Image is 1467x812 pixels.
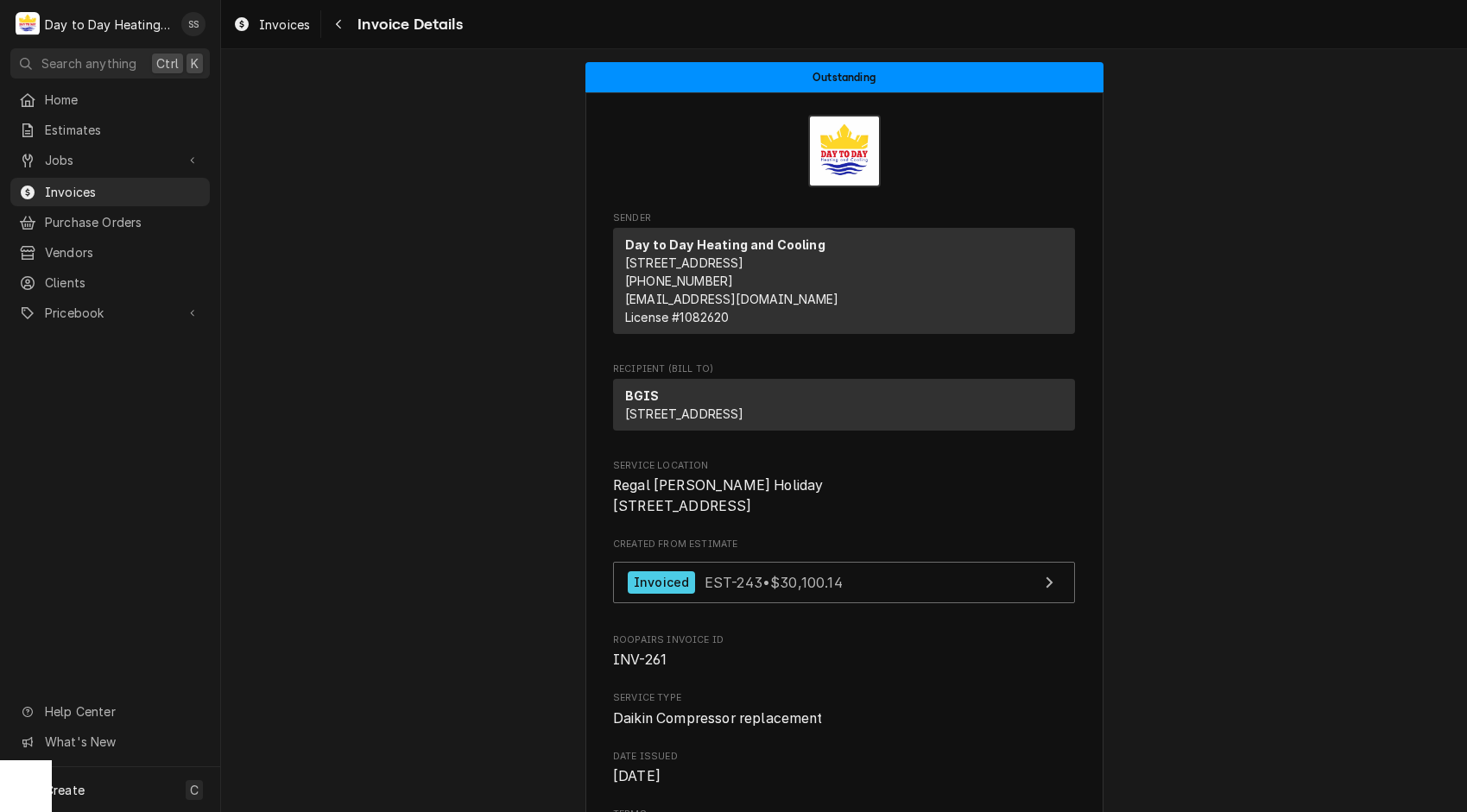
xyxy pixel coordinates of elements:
[613,633,1075,670] div: Roopairs Invoice ID
[16,12,40,36] div: Day to Day Heating and Cooling's Avatar
[226,10,317,39] a: Invoices
[10,208,210,236] a: Purchase Orders
[45,121,201,139] span: Estimates
[625,255,744,270] span: [STREET_ADDRESS]
[45,183,201,201] span: Invoices
[41,54,136,72] span: Search anything
[45,702,199,721] span: Help Center
[10,299,210,327] a: Go to Pricebook
[613,211,1075,342] div: Invoice Sender
[813,72,876,83] span: Outstanding
[181,12,206,36] div: SS
[625,237,825,252] strong: Day to Day Heating and Cooling
[613,691,1075,705] span: Service Type
[613,379,1075,431] div: Recipient (Bill To)
[10,178,210,206] a: Invoices
[625,292,838,306] a: [EMAIL_ADDRESS][DOMAIN_NAME]
[613,650,1075,670] span: Roopairs Invoice ID
[625,310,730,324] span: License # 1082620
[259,16,310,34] span: Invoices
[45,151,175,169] span: Jobs
[613,379,1075,437] div: Recipient (Bill To)
[613,708,1075,729] span: Service Type
[625,406,744,421] span: [STREET_ADDRESS]
[613,475,1075,516] span: Service Location
[613,651,667,668] span: INV-261
[625,274,733,288] a: [PHONE_NUMBER]
[613,710,823,727] span: Daikin Compressor replacement
[45,16,172,34] div: Day to Day Heating and Cooling
[625,388,660,403] strong: BGIS
[10,238,210,267] a: Vendors
[45,213,201,231] span: Purchase Orders
[190,781,199,799] span: C
[613,633,1075,647] span: Roopairs Invoice ID
[613,459,1075,517] div: Service Location
[191,54,199,72] span: K
[613,768,661,784] span: [DATE]
[613,691,1075,728] div: Service Type
[613,228,1075,341] div: Sender
[613,538,1075,551] span: Created From Estimate
[16,12,40,36] div: D
[10,697,210,726] a: Go to Help Center
[613,750,1075,787] div: Date Issued
[10,48,210,79] button: Search anythingCtrlK
[10,85,210,114] a: Home
[613,766,1075,787] span: Date Issued
[628,571,695,595] div: Invoiced
[10,146,210,174] a: Go to Jobs
[613,228,1075,334] div: Sender
[352,13,462,36] span: Invoice Details
[45,733,199,751] span: What's New
[45,304,175,322] span: Pricebook
[325,10,352,38] button: Navigate back
[613,211,1075,225] span: Sender
[45,91,201,109] span: Home
[613,750,1075,764] span: Date Issued
[156,54,179,72] span: Ctrl
[613,477,823,514] span: Regal [PERSON_NAME] Holiday [STREET_ADDRESS]
[613,362,1075,438] div: Invoice Recipient
[613,362,1075,376] span: Recipient (Bill To)
[613,459,1075,473] span: Service Location
[45,783,85,797] span: Create
[181,12,206,36] div: Shaun Smith's Avatar
[45,274,201,292] span: Clients
[45,243,201,261] span: Vendors
[585,62,1103,92] div: Status
[613,538,1075,612] div: Created From Estimate
[808,115,881,187] img: Logo
[10,268,210,297] a: Clients
[10,116,210,144] a: Estimates
[613,562,1075,604] a: View Estimate
[10,727,210,756] a: Go to What's New
[705,573,843,590] span: EST-243 • $30,100.14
